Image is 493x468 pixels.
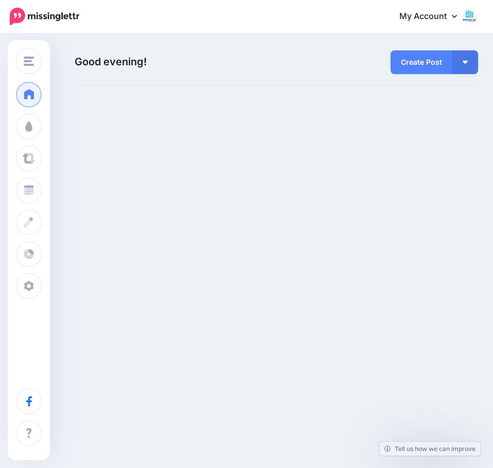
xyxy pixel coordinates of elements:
img: Missinglettr [10,8,79,25]
img: arrow-down-white.png [463,61,468,64]
span: Good evening! [75,56,147,68]
img: menu.png [24,57,34,66]
a: Tell us how we can improve [379,442,481,456]
a: My Account [389,4,478,29]
a: Create Post [391,50,452,74]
